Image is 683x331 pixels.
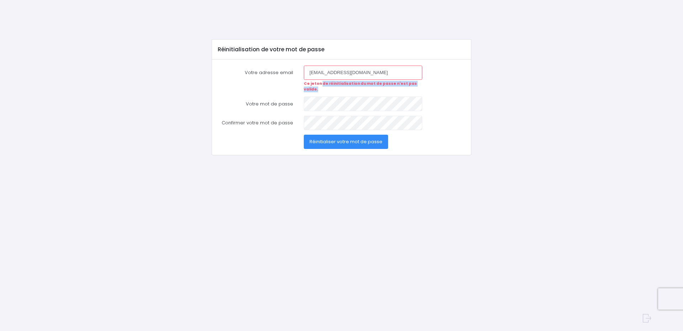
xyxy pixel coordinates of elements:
[304,135,388,149] button: Réinitialiser votre mot de passe
[212,40,471,60] div: Réinitialisation de votre mot de passe
[212,66,298,92] label: Votre adresse email
[212,97,298,111] label: Votre mot de passe
[212,116,298,130] label: Confirmer votre mot de passe
[309,138,382,145] span: Réinitialiser votre mot de passe
[304,81,417,92] strong: Ce jeton de réinitialisation du mot de passe n'est pas valide.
